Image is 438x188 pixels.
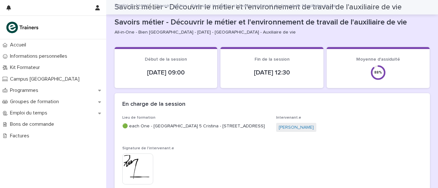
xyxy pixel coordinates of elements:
[7,133,34,139] p: Factures
[122,116,155,120] span: Lieu de formation
[7,76,85,82] p: Campus [GEOGRAPHIC_DATA]
[255,57,290,62] span: Fin de la session
[122,69,210,76] p: [DATE] 09:00
[145,57,187,62] span: Début de la session
[7,87,43,94] p: Programmes
[5,21,41,34] img: K0CqGN7SDeD6s4JG8KQk
[7,64,45,71] p: Kit Formateur
[115,18,427,27] p: Savoirs métier - Découvrir le métier et l'environnement de travail de l'auxiliaire de vie
[370,70,386,75] div: 88 %
[156,2,336,9] p: Savoirs métier - Découvrir le métier et l'environnement de travail de l'auxiliaire de vie
[122,123,268,130] p: 🟢 each One - [GEOGRAPHIC_DATA] 5 Cristina - [STREET_ADDRESS]
[276,116,301,120] span: Intervenant.e
[115,30,425,35] p: All-in-One - Bien [GEOGRAPHIC_DATA] - [DATE] - [GEOGRAPHIC_DATA] - Auxiliaire de vie
[122,101,185,108] h2: En charge de la session
[122,146,174,150] span: Signature de l'intervenant.e
[7,42,31,48] p: Accueil
[356,57,400,62] span: Moyenne d'assiduité
[115,1,149,9] a: Emploi du temps
[279,124,314,131] a: [PERSON_NAME]
[7,121,59,127] p: Bons de commande
[7,53,72,59] p: Informations personnelles
[7,99,64,105] p: Groupes de formation
[228,69,316,76] p: [DATE] 12:30
[7,110,52,116] p: Emploi du temps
